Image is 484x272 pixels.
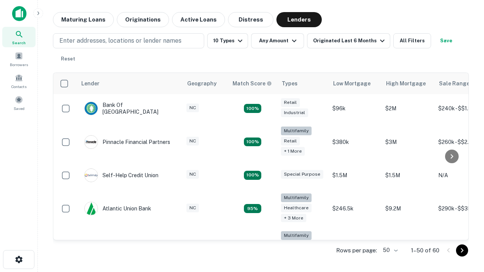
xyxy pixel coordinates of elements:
div: Lender [81,79,99,88]
button: Lenders [276,12,322,27]
div: + 3 more [281,214,306,223]
div: Industrial [281,108,308,117]
a: Contacts [2,71,36,91]
div: Multifamily [281,231,312,240]
div: Pinnacle Financial Partners [84,135,170,149]
img: picture [85,136,98,148]
td: $246k [329,227,382,266]
div: Retail [281,137,300,145]
div: Originated Last 6 Months [313,36,387,45]
td: $246.5k [329,190,382,228]
button: Active Loans [172,12,225,27]
button: 10 Types [207,33,248,48]
span: Search [12,40,26,46]
div: The Fidelity Bank [84,240,146,253]
div: Retail [281,98,300,107]
td: $1.5M [382,161,434,190]
span: Saved [14,105,25,111]
td: $2M [382,94,434,123]
p: Rows per page: [336,246,377,255]
div: Sale Range [439,79,470,88]
img: capitalize-icon.png [12,6,26,21]
img: picture [85,102,98,115]
div: Multifamily [281,127,312,135]
div: Matching Properties: 11, hasApolloMatch: undefined [244,171,261,180]
div: NC [186,104,199,112]
th: Lender [77,73,183,94]
div: Bank Of [GEOGRAPHIC_DATA] [84,102,175,115]
div: Low Mortgage [333,79,371,88]
td: $380k [329,123,382,161]
button: Reset [56,51,80,66]
th: Capitalize uses an advanced AI algorithm to match your search with the best lender. The match sco... [228,73,277,94]
div: Matching Properties: 15, hasApolloMatch: undefined [244,104,261,113]
th: Low Mortgage [329,73,382,94]
button: Go to next page [456,244,468,257]
span: Contacts [11,83,26,90]
td: $9.2M [382,190,434,228]
button: Distress [228,12,273,27]
th: High Mortgage [382,73,434,94]
div: NC [186,204,199,212]
h6: Match Score [233,79,270,88]
div: NC [186,170,199,179]
button: Originated Last 6 Months [307,33,390,48]
div: Matching Properties: 9, hasApolloMatch: undefined [244,204,261,213]
p: Enter addresses, locations or lender names [59,36,181,45]
div: 50 [380,245,399,256]
div: Special Purpose [281,170,323,179]
button: Save your search to get updates of matches that match your search criteria. [434,33,458,48]
span: Borrowers [10,62,28,68]
td: $1.5M [329,161,382,190]
div: Capitalize uses an advanced AI algorithm to match your search with the best lender. The match sco... [233,79,272,88]
th: Types [277,73,329,94]
button: Maturing Loans [53,12,114,27]
div: High Mortgage [386,79,426,88]
div: Multifamily [281,193,312,202]
iframe: Chat Widget [446,187,484,224]
td: $3.2M [382,227,434,266]
div: Atlantic Union Bank [84,202,151,215]
button: Any Amount [251,33,304,48]
td: $3M [382,123,434,161]
button: Enter addresses, locations or lender names [53,33,204,48]
th: Geography [183,73,228,94]
img: picture [85,169,98,182]
a: Saved [2,93,36,113]
button: All Filters [393,33,431,48]
div: + 1 more [281,147,305,156]
p: 1–50 of 60 [411,246,439,255]
div: Healthcare [281,204,312,212]
div: Matching Properties: 17, hasApolloMatch: undefined [244,138,261,147]
div: Geography [187,79,217,88]
div: NC [186,137,199,145]
div: Self-help Credit Union [84,168,158,182]
td: $96k [329,94,382,123]
div: Types [282,79,298,88]
a: Search [2,27,36,47]
a: Borrowers [2,49,36,69]
button: Originations [117,12,169,27]
img: picture [85,202,98,215]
